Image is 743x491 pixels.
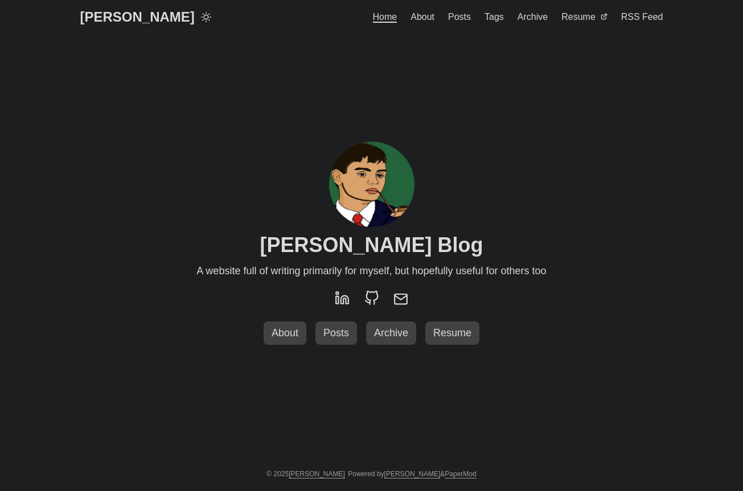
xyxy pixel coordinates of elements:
a: Posts [315,321,357,345]
span: Archive [370,327,413,339]
span: RSS Feed [621,12,663,22]
a: About [264,321,306,345]
span: Archive [518,12,548,22]
span: A website full of writing primarily for myself, but hopefully useful for others too [196,263,546,279]
span: Home [373,12,397,23]
span: © 2025 [266,470,345,478]
span: Resume [429,327,476,339]
a: Archive [366,321,416,345]
span: About [411,12,434,22]
span: Tags [485,12,504,22]
h1: [PERSON_NAME] Blog [260,233,483,257]
span: Posts [319,327,354,339]
span: Posts [448,12,471,22]
a: [PERSON_NAME] [384,470,441,478]
span: Resume [561,12,596,22]
a: PaperMod [445,470,476,478]
a: Resume [425,321,479,345]
span: Powered by & [348,470,476,478]
span: About [267,327,303,339]
a: [PERSON_NAME] [289,470,345,478]
img: profile image [329,142,414,227]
